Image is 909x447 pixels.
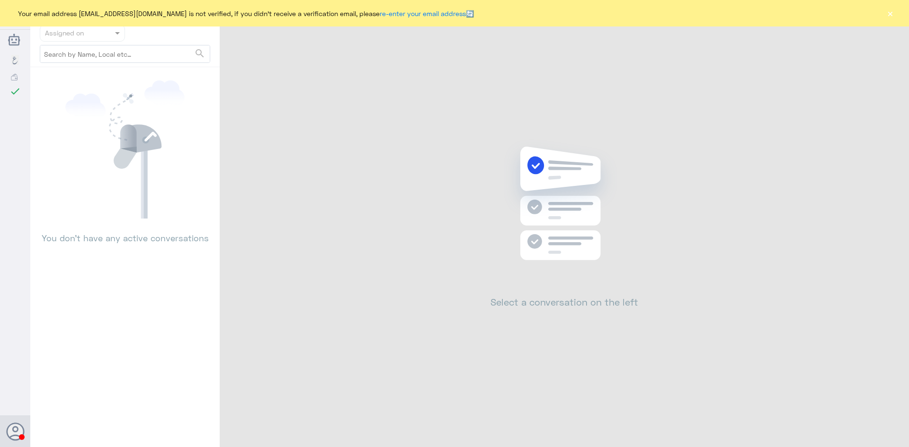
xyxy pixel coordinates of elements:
[9,86,21,97] i: check
[18,9,474,18] span: Your email address [EMAIL_ADDRESS][DOMAIN_NAME] is not verified, if you didn't receive a verifica...
[380,9,466,18] a: re-enter your email address
[490,296,638,307] h2: Select a conversation on the left
[40,219,210,245] p: You don’t have any active conversations
[40,45,210,62] input: Search by Name, Local etc…
[885,9,895,18] button: ×
[6,422,24,440] button: Avatar
[194,48,205,59] span: search
[194,46,205,61] button: search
